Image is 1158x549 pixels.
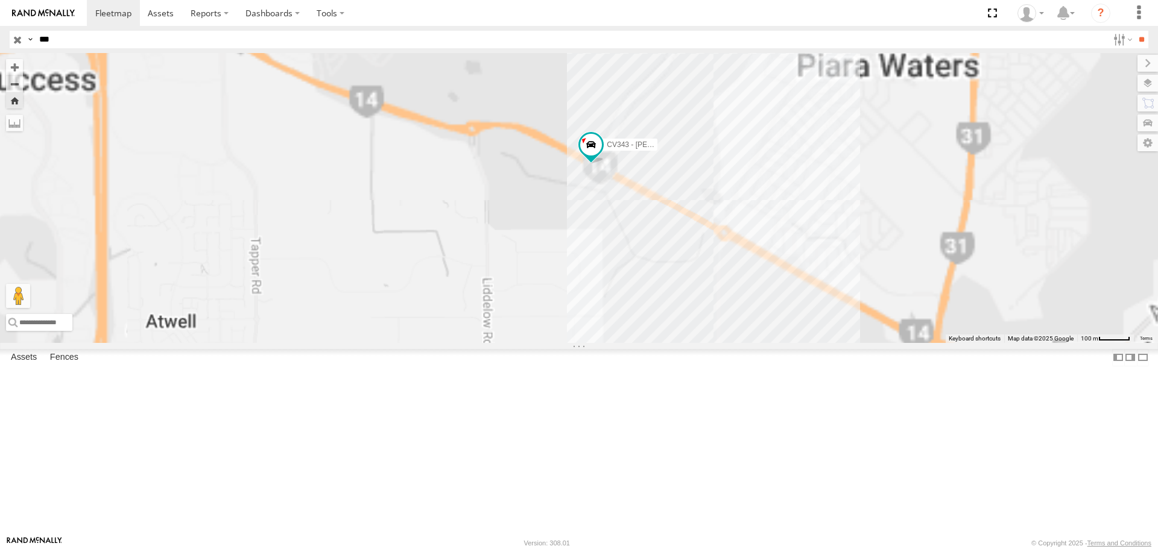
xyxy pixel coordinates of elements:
[1140,336,1153,340] a: Terms (opens in new tab)
[44,350,84,366] label: Fences
[6,284,30,308] button: Drag Pegman onto the map to open Street View
[6,59,23,75] button: Zoom in
[1008,335,1074,342] span: Map data ©2025 Google
[1081,335,1098,342] span: 100 m
[6,75,23,92] button: Zoom out
[1077,334,1134,343] button: Map Scale: 100 m per 49 pixels
[607,141,729,149] span: CV343 - [PERSON_NAME] (crackers)
[6,92,23,108] button: Zoom Home
[25,31,35,48] label: Search Query
[949,334,1001,343] button: Keyboard shortcuts
[6,115,23,131] label: Measure
[1013,4,1048,22] div: Dean Richter
[12,9,75,17] img: rand-logo.svg
[1091,4,1110,23] i: ?
[524,539,570,547] div: Version: 308.01
[7,537,62,549] a: Visit our Website
[1031,539,1151,547] div: © Copyright 2025 -
[1124,349,1136,366] label: Dock Summary Table to the Right
[5,350,43,366] label: Assets
[1087,539,1151,547] a: Terms and Conditions
[1112,349,1124,366] label: Dock Summary Table to the Left
[1109,31,1134,48] label: Search Filter Options
[1137,349,1149,366] label: Hide Summary Table
[1137,134,1158,151] label: Map Settings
